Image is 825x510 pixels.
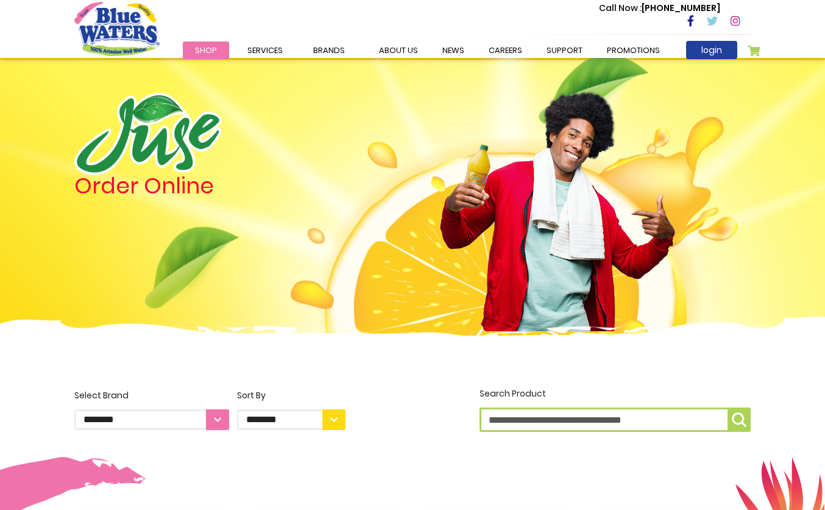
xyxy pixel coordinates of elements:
select: Select Brand [74,409,229,430]
img: logo [74,93,222,175]
span: Services [247,45,283,56]
input: Search Product [480,408,751,432]
a: Promotions [595,41,672,59]
img: search-icon.png [732,412,746,427]
button: Search Product [728,408,751,432]
a: careers [476,41,534,59]
h4: Order Online [74,175,345,197]
a: News [430,41,476,59]
label: Search Product [480,387,751,432]
div: Sort By [237,389,345,402]
span: Call Now : [599,2,642,14]
img: man.png [439,70,676,331]
label: Select Brand [74,389,229,430]
a: store logo [74,2,160,56]
select: Sort By [237,409,345,430]
a: about us [367,41,430,59]
a: support [534,41,595,59]
span: Shop [195,45,217,56]
a: login [686,41,737,59]
span: Brands [313,45,345,56]
p: [PHONE_NUMBER] [599,2,720,15]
